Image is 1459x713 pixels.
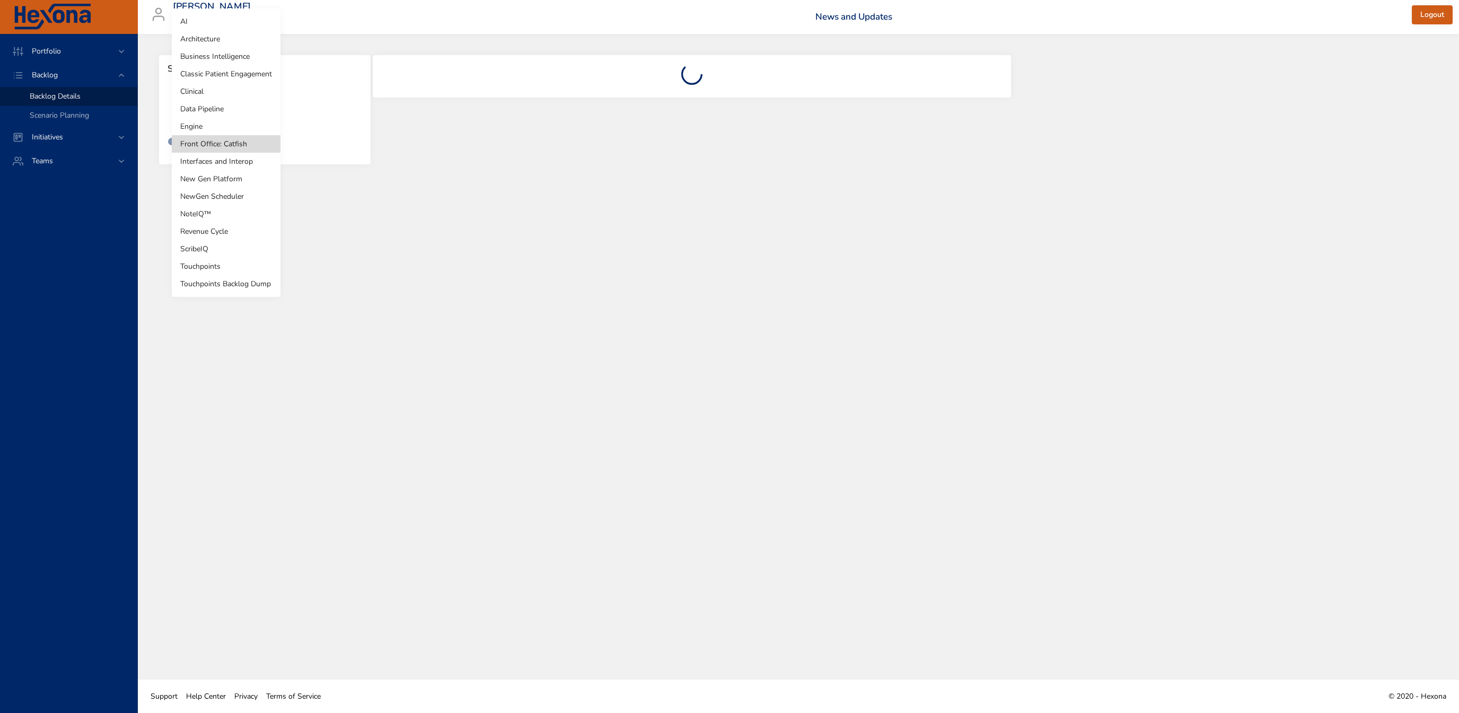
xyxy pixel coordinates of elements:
[172,30,280,48] li: Architecture
[172,118,280,135] li: Engine
[172,240,280,258] li: ScribeIQ
[172,135,280,153] li: Front Office: Catfish
[172,65,280,83] li: Classic Patient Engagement
[172,258,280,275] li: Touchpoints
[172,48,280,65] li: Business Intelligence
[172,13,280,30] li: AI
[172,223,280,240] li: Revenue Cycle
[172,275,280,293] li: Touchpoints Backlog Dump
[172,170,280,188] li: New Gen Platform
[172,188,280,205] li: NewGen Scheduler
[172,205,280,223] li: NoteIQ™
[172,153,280,170] li: Interfaces and Interop
[172,100,280,118] li: Data Pipeline
[172,83,280,100] li: Clinical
